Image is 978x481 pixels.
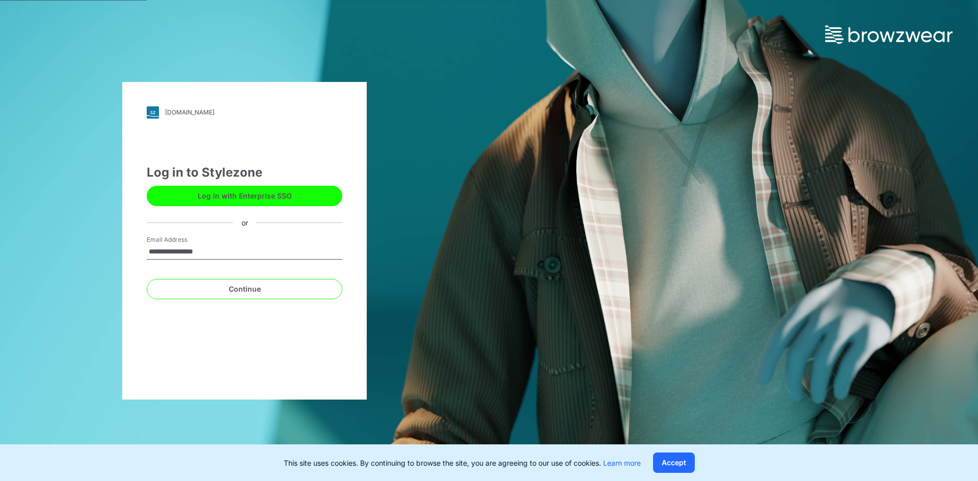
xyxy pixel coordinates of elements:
[653,452,695,473] button: Accept
[147,235,218,244] label: Email Address
[147,106,159,119] img: svg+xml;base64,PHN2ZyB3aWR0aD0iMjgiIGhlaWdodD0iMjgiIHZpZXdCb3g9IjAgMCAyOCAyOCIgZmlsbD0ibm9uZSIgeG...
[233,217,256,228] div: or
[603,459,641,467] a: Learn more
[147,163,342,182] div: Log in to Stylezone
[284,458,641,468] p: This site uses cookies. By continuing to browse the site, you are agreeing to our use of cookies.
[825,25,953,44] img: browzwear-logo.73288ffb.svg
[147,106,342,119] a: [DOMAIN_NAME]
[147,279,342,299] button: Continue
[165,108,214,116] div: [DOMAIN_NAME]
[147,186,342,206] button: Log in with Enterprise SSO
